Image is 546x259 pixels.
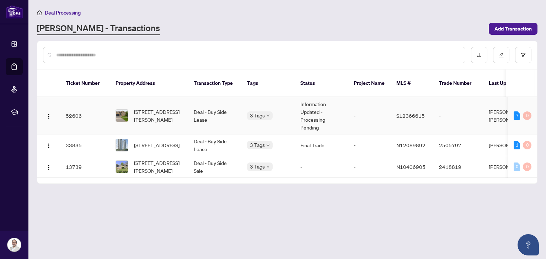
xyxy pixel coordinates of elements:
[188,70,241,97] th: Transaction Type
[134,159,182,175] span: [STREET_ADDRESS][PERSON_NAME]
[514,141,520,149] div: 1
[396,112,425,119] span: S12366615
[188,97,241,134] td: Deal - Buy Side Lease
[43,110,54,121] button: Logo
[483,97,536,134] td: [PERSON_NAME] [PERSON_NAME]
[60,156,110,178] td: 13739
[45,10,81,16] span: Deal Processing
[521,53,526,57] span: filter
[483,134,536,156] td: [PERSON_NAME]
[60,134,110,156] td: 33835
[295,70,348,97] th: Status
[7,238,21,252] img: Profile Icon
[391,70,433,97] th: MLS #
[43,139,54,151] button: Logo
[60,70,110,97] th: Ticket Number
[116,110,128,122] img: thumbnail-img
[250,162,265,171] span: 3 Tags
[134,108,182,123] span: [STREET_ADDRESS][PERSON_NAME]
[60,97,110,134] td: 52606
[514,162,520,171] div: 0
[37,22,160,35] a: [PERSON_NAME] - Transactions
[433,156,483,178] td: 2418819
[523,141,531,149] div: 0
[396,142,425,148] span: N12089892
[188,156,241,178] td: Deal - Buy Side Sale
[433,70,483,97] th: Trade Number
[499,53,504,57] span: edit
[6,5,23,18] img: logo
[489,23,537,35] button: Add Transaction
[348,97,391,134] td: -
[266,165,270,169] span: down
[295,134,348,156] td: Final Trade
[348,134,391,156] td: -
[396,164,425,170] span: N10406905
[110,70,188,97] th: Property Address
[433,97,483,134] td: -
[116,161,128,173] img: thumbnail-img
[43,161,54,172] button: Logo
[46,143,52,149] img: Logo
[250,111,265,120] span: 3 Tags
[523,162,531,171] div: 0
[433,134,483,156] td: 2505797
[514,111,520,120] div: 7
[241,70,295,97] th: Tags
[46,114,52,119] img: Logo
[348,70,391,97] th: Project Name
[134,141,180,149] span: [STREET_ADDRESS]
[515,47,531,63] button: filter
[494,23,532,34] span: Add Transaction
[483,70,536,97] th: Last Updated By
[477,53,482,57] span: download
[266,114,270,117] span: down
[37,10,42,15] span: home
[295,97,348,134] td: Information Updated - Processing Pending
[348,156,391,178] td: -
[188,134,241,156] td: Deal - Buy Side Lease
[46,165,52,170] img: Logo
[523,111,531,120] div: 0
[295,156,348,178] td: -
[471,47,487,63] button: download
[250,141,265,149] span: 3 Tags
[518,234,539,255] button: Open asap
[266,143,270,147] span: down
[483,156,536,178] td: [PERSON_NAME]
[116,139,128,151] img: thumbnail-img
[493,47,509,63] button: edit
